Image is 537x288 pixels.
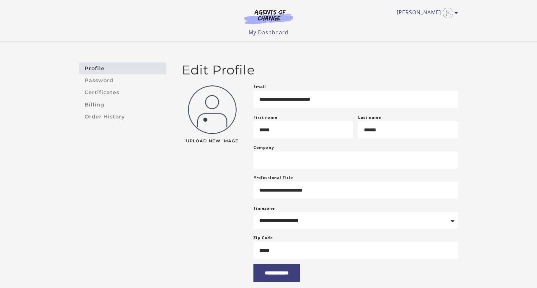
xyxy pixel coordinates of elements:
[79,74,166,86] a: Password
[358,115,381,120] label: Last name
[249,29,288,36] a: My Dashboard
[182,62,458,78] h2: Edit Profile
[79,99,166,111] a: Billing
[253,115,277,120] label: First name
[397,8,455,18] a: Toggle menu
[253,83,266,91] label: Email
[253,205,275,211] label: Timezone
[79,62,166,74] a: Profile
[79,111,166,123] a: Order History
[182,139,243,143] span: Upload New Image
[253,234,273,242] label: Zip Code
[253,144,274,151] label: Company
[253,174,293,182] label: Professional Title
[238,9,300,24] img: Agents of Change Logo
[79,87,166,99] a: Certificates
